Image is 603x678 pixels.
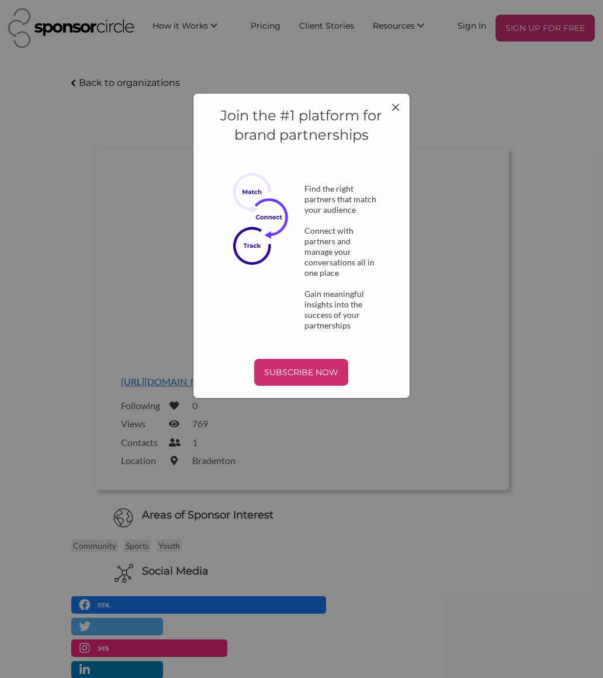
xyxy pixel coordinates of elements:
[233,173,296,265] img: Subscribe Now Image
[391,96,400,116] span: ×
[286,226,397,278] div: Connect with partners and manage your conversations all in one place
[206,106,397,145] h4: Join the #1 platform for brand partnerships
[391,98,400,115] button: Close modal
[259,364,344,381] p: SUBSCRIBE NOW
[286,184,397,215] div: Find the right partners that match your audience
[206,359,397,386] a: SUBSCRIBE NOW
[286,289,397,331] div: Gain meaningful insights into the success of your partnerships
